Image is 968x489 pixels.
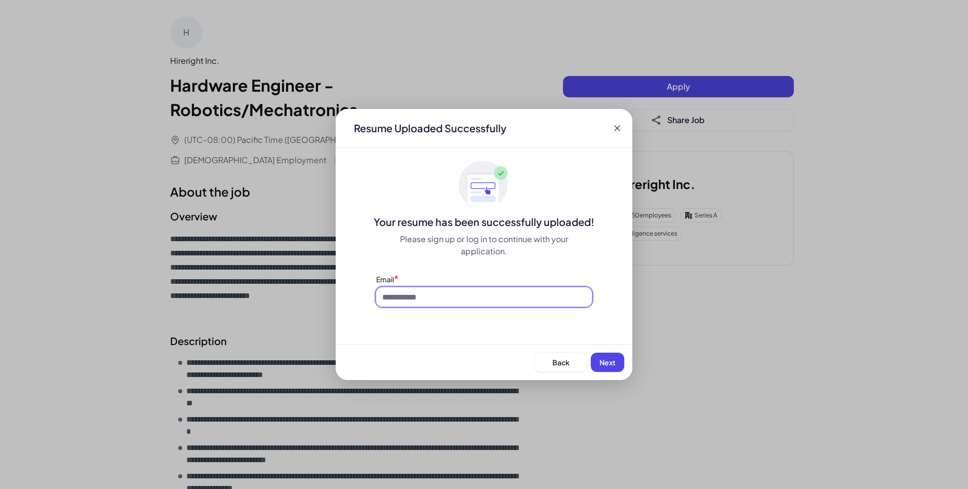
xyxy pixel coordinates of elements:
button: Back [535,353,587,372]
label: Email [376,275,394,284]
img: ApplyedMaskGroup3.svg [459,160,509,211]
div: Your resume has been successfully uploaded! [336,215,632,229]
span: Next [599,358,616,367]
button: Next [591,353,624,372]
span: Back [552,358,570,367]
div: Please sign up or log in to continue with your application. [376,233,592,257]
div: Resume Uploaded Successfully [346,121,514,135]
